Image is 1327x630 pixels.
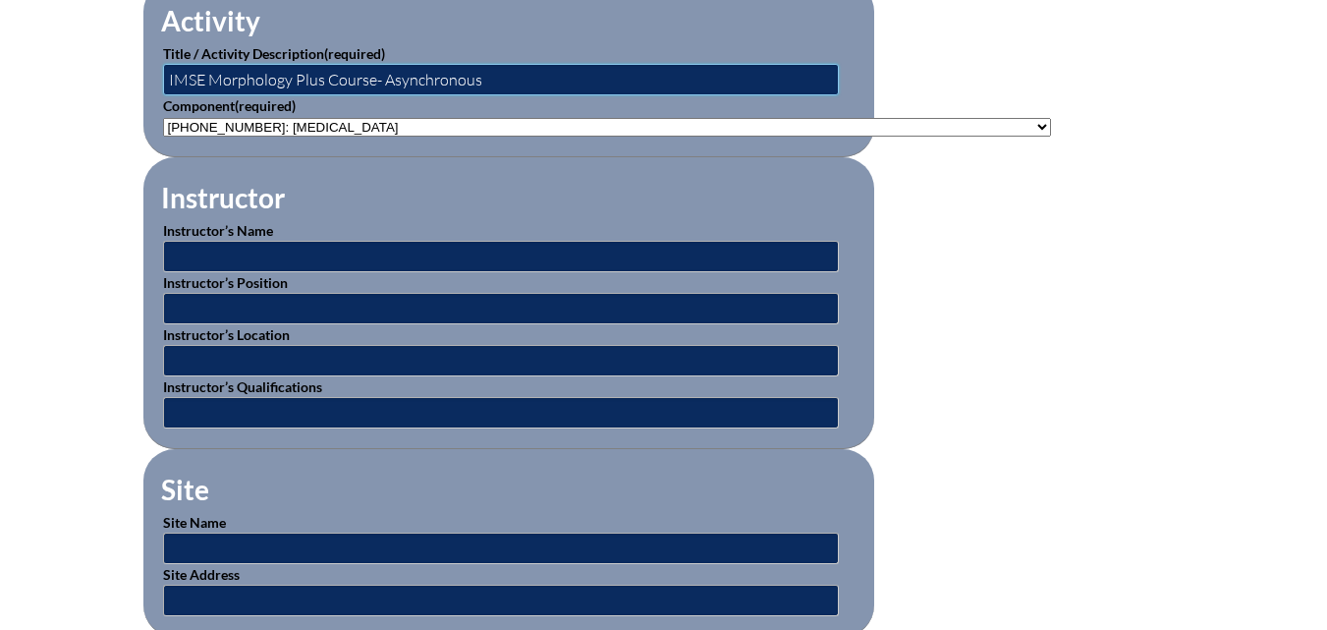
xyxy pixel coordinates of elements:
legend: Instructor [159,181,287,214]
label: Instructor’s Qualifications [163,378,322,395]
span: (required) [235,97,296,114]
label: Component [163,97,296,114]
label: Instructor’s Location [163,326,290,343]
label: Site Address [163,566,240,583]
legend: Activity [159,4,262,37]
label: Instructor’s Position [163,274,288,291]
span: (required) [324,45,385,62]
label: Title / Activity Description [163,45,385,62]
label: Instructor’s Name [163,222,273,239]
label: Site Name [163,514,226,531]
select: activity_component[data][] [163,118,1051,137]
legend: Site [159,473,211,506]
